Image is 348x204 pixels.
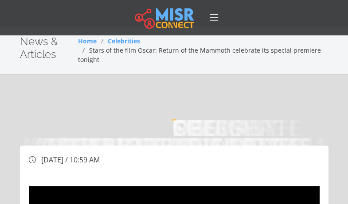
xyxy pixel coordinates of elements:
a: Celebrities [108,37,140,45]
a: Home [78,37,97,45]
span: Stars of the film Oscar: Return of the Mammoth celebrate its special premiere tonight [78,46,321,64]
img: main.misr_connect [135,7,194,29]
span: News & Articles [20,35,58,61]
span: [DATE] / 10:59 AM [41,155,100,165]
